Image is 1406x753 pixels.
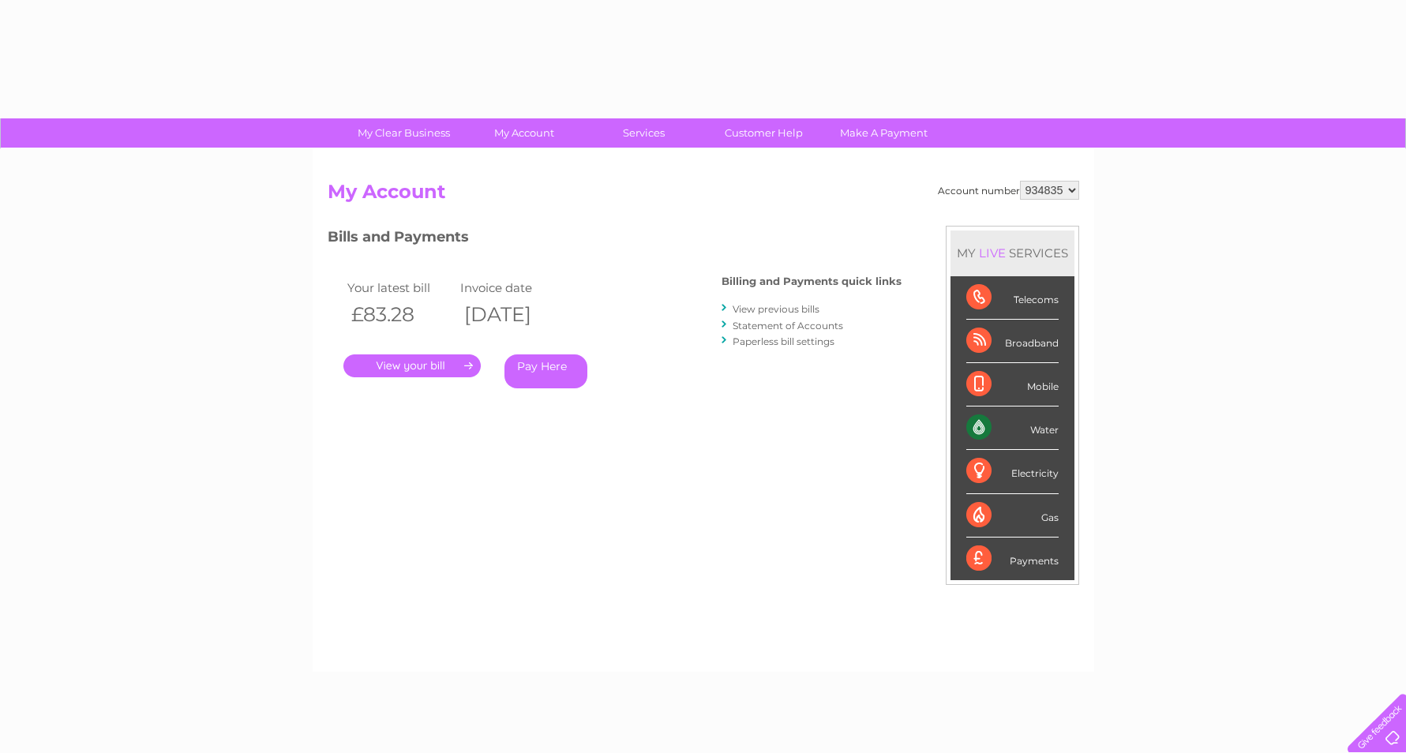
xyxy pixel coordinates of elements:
[504,354,587,388] a: Pay Here
[459,118,589,148] a: My Account
[966,406,1059,450] div: Water
[343,354,481,377] a: .
[966,276,1059,320] div: Telecoms
[733,335,834,347] a: Paperless bill settings
[343,298,457,331] th: £83.28
[579,118,709,148] a: Services
[456,298,570,331] th: [DATE]
[733,320,843,332] a: Statement of Accounts
[966,320,1059,363] div: Broadband
[966,538,1059,580] div: Payments
[699,118,829,148] a: Customer Help
[976,245,1009,260] div: LIVE
[722,275,902,287] h4: Billing and Payments quick links
[456,277,570,298] td: Invoice date
[966,363,1059,406] div: Mobile
[328,226,902,253] h3: Bills and Payments
[343,277,457,298] td: Your latest bill
[938,181,1079,200] div: Account number
[819,118,949,148] a: Make A Payment
[328,181,1079,211] h2: My Account
[733,303,819,315] a: View previous bills
[950,230,1074,275] div: MY SERVICES
[966,494,1059,538] div: Gas
[966,450,1059,493] div: Electricity
[339,118,469,148] a: My Clear Business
